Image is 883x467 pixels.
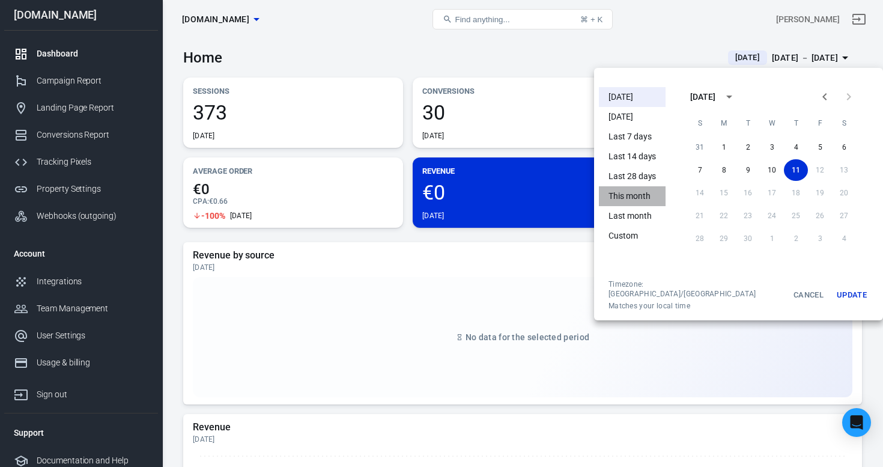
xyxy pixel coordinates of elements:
li: [DATE] [599,87,666,107]
span: Sunday [689,111,711,135]
span: Thursday [785,111,807,135]
li: Last 7 days [599,127,666,147]
button: 5 [808,136,832,158]
span: Monday [713,111,735,135]
div: [DATE] [690,91,715,103]
div: Open Intercom Messenger [842,408,871,437]
button: 7 [688,159,712,181]
li: Last 28 days [599,166,666,186]
li: Last month [599,206,666,226]
button: 3 [760,136,784,158]
button: Previous month [813,85,837,109]
li: [DATE] [599,107,666,127]
li: Last 14 days [599,147,666,166]
button: 11 [784,159,808,181]
span: Saturday [833,111,855,135]
button: 2 [736,136,760,158]
button: 4 [784,136,808,158]
span: Matches your local time [608,301,784,311]
li: Custom [599,226,666,246]
button: 31 [688,136,712,158]
button: 8 [712,159,736,181]
span: Tuesday [737,111,759,135]
li: This month [599,186,666,206]
button: 9 [736,159,760,181]
button: 10 [760,159,784,181]
button: Cancel [789,279,828,311]
button: 6 [832,136,856,158]
div: Timezone: [GEOGRAPHIC_DATA]/[GEOGRAPHIC_DATA] [608,279,784,299]
span: Wednesday [761,111,783,135]
button: calendar view is open, switch to year view [719,87,739,107]
button: Update [833,279,871,311]
button: 1 [712,136,736,158]
span: Friday [809,111,831,135]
